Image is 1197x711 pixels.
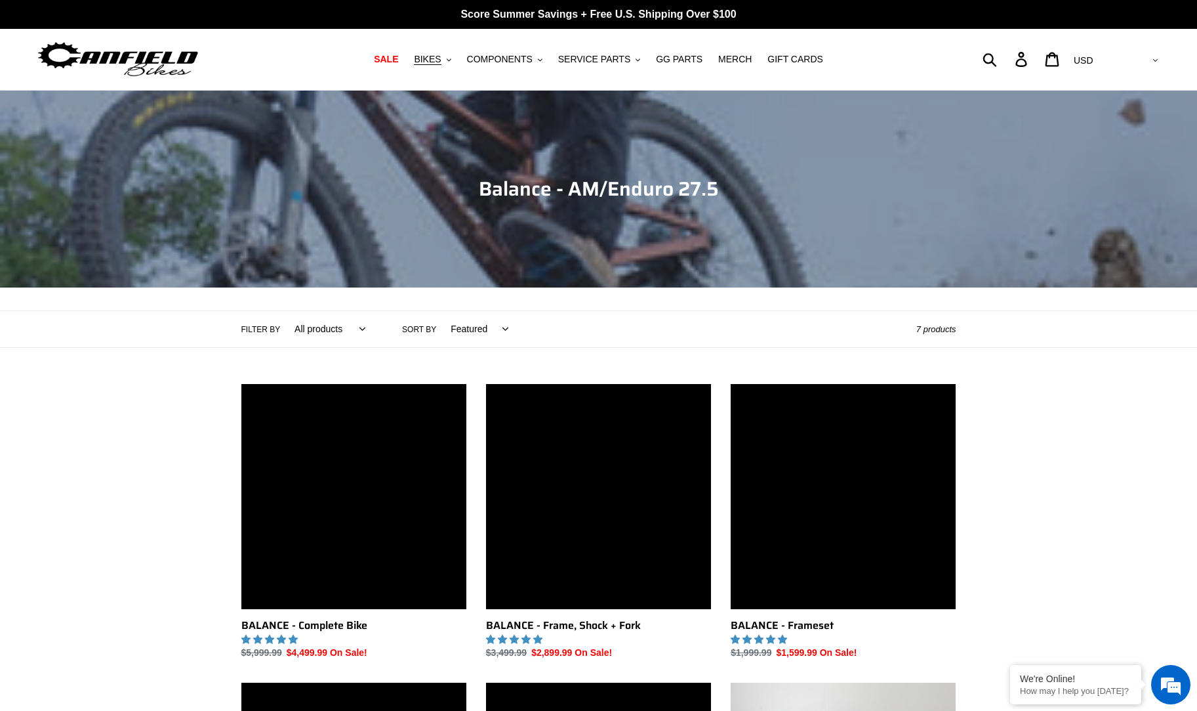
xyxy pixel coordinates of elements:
span: BIKES [414,54,441,65]
a: GIFT CARDS [761,51,830,68]
div: We're Online! [1020,674,1131,684]
span: SERVICE PARTS [558,54,630,65]
span: COMPONENTS [467,54,533,65]
button: SERVICE PARTS [552,51,647,68]
button: BIKES [407,51,457,68]
button: COMPONENTS [460,51,549,68]
a: MERCH [712,51,758,68]
span: Balance - AM/Enduro 27.5 [479,173,719,204]
img: Canfield Bikes [36,39,200,80]
span: GIFT CARDS [767,54,823,65]
p: How may I help you today? [1020,686,1131,696]
span: GG PARTS [656,54,702,65]
a: GG PARTS [649,51,709,68]
label: Filter by [241,324,281,335]
span: MERCH [718,54,752,65]
span: SALE [374,54,398,65]
input: Search [990,45,1023,74]
span: 7 products [916,324,956,334]
a: SALE [367,51,405,68]
label: Sort by [402,324,436,335]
